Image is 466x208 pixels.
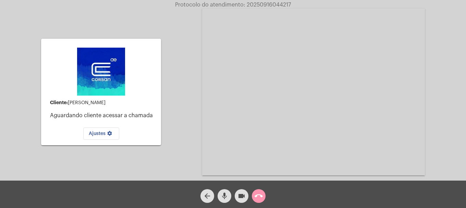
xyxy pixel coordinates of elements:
[50,112,156,119] p: Aguardando cliente acessar a chamada
[77,48,125,96] img: d4669ae0-8c07-2337-4f67-34b0df7f5ae4.jpeg
[106,131,114,139] mat-icon: settings
[50,100,156,106] div: [PERSON_NAME]
[237,192,246,200] mat-icon: videocam
[89,131,114,136] span: Ajustes
[83,127,119,140] button: Ajustes
[255,192,263,200] mat-icon: call_end
[220,192,229,200] mat-icon: mic
[50,100,68,105] strong: Cliente:
[203,192,211,200] mat-icon: arrow_back
[175,2,291,8] span: Protocolo do atendimento: 20250916044217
